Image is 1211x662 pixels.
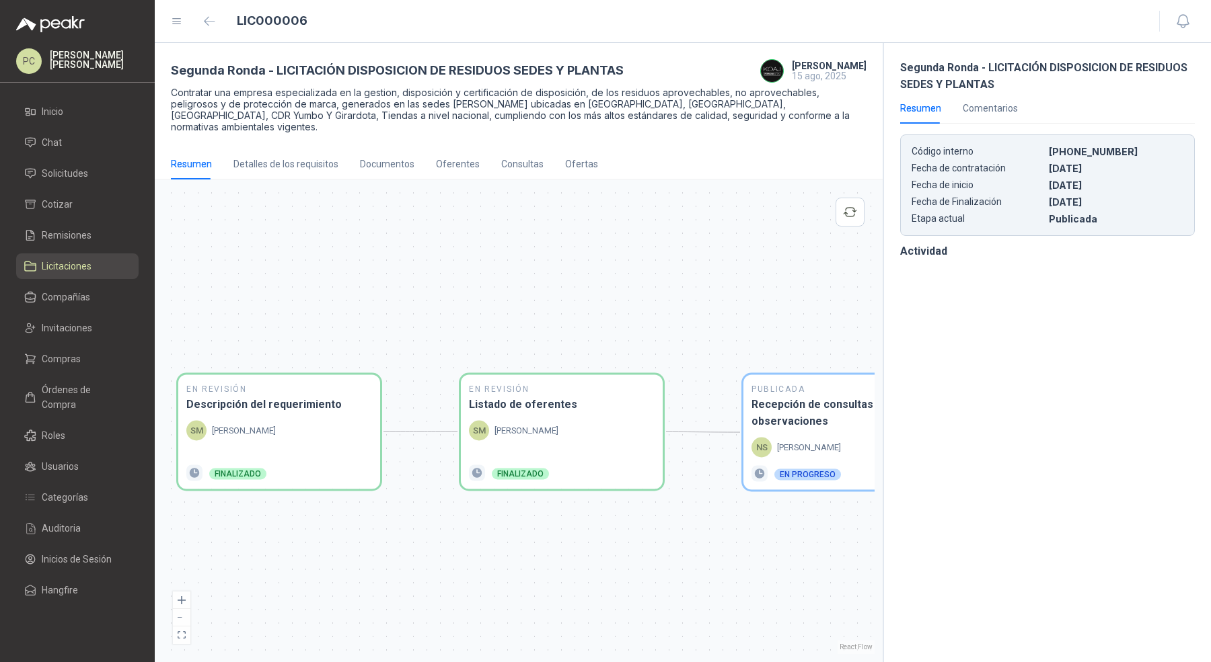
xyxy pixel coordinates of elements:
[42,490,88,505] span: Categorías
[190,423,203,437] p: SM
[777,440,841,454] p: [PERSON_NAME]
[42,166,88,181] span: Solicitudes
[178,375,380,489] div: En RevisiónDescripción del requerimientoSM[PERSON_NAME]Finalizado
[494,423,558,437] p: [PERSON_NAME]
[42,428,65,443] span: Roles
[792,71,867,81] p: 15 ago, 2025
[900,243,1195,259] h3: Actividad
[756,440,768,454] p: NS
[42,259,91,274] span: Licitaciones
[912,146,1046,157] p: Código interno
[237,11,307,30] h1: LIC000006
[16,99,139,124] a: Inicio
[360,157,414,171] div: Documentos
[16,454,139,479] a: Usuarios
[1049,146,1183,157] p: [PHONE_NUMBER]
[16,284,139,310] a: Compañías
[173,591,190,609] button: zoom in
[912,179,1046,191] p: Fecha de inicio
[42,290,90,304] span: Compañías
[16,423,139,448] a: Roles
[42,135,62,150] span: Chat
[171,157,212,171] div: Resumen
[840,643,873,651] a: React Flow attribution
[50,50,139,69] p: [PERSON_NAME] [PERSON_NAME]
[42,459,79,474] span: Usuarios
[1049,179,1183,191] p: [DATE]
[469,383,655,396] h2: En Revisión
[42,552,112,567] span: Inicios de Sesión
[16,253,139,279] a: Licitaciones
[743,375,945,490] div: PublicadaRecepción de consultas y observacionesNS[PERSON_NAME]En progreso
[16,515,139,541] a: Auditoria
[16,577,139,603] a: Hangfire
[16,485,139,510] a: Categorías
[1049,213,1183,224] p: Publicada
[963,101,1018,116] div: Comentarios
[16,48,42,74] div: PC
[912,213,1046,224] p: Etapa actual
[16,130,139,155] a: Chat
[212,423,276,437] p: [PERSON_NAME]
[16,315,139,341] a: Invitaciones
[565,157,598,171] div: Ofertas
[1049,163,1183,174] p: [DATE]
[42,521,81,536] span: Auditoria
[42,382,126,412] span: Órdenes de Compra
[461,375,663,489] div: En RevisiónListado de oferentesSM[PERSON_NAME]Finalizado
[171,61,624,80] h3: Segunda Ronda - LICITACIÓN DISPOSICION DE RESIDUOS SEDES Y PLANTAS
[173,591,190,644] div: React Flow controls
[751,395,937,429] h3: Recepción de consultas y observaciones
[186,383,372,396] h2: En Revisión
[792,61,867,71] h4: [PERSON_NAME]
[16,192,139,217] a: Cotizar
[42,321,92,335] span: Invitaciones
[16,16,85,32] img: Logo peakr
[666,432,740,433] g: Edge from f88d28b7-06a1-4af7-bcd4-b33a00ec9c0a to c525b243-88e7-409d-a6ae-b33a00ec9c0a
[209,468,266,480] div: Finalizado
[761,60,783,82] img: Company Logo
[42,228,91,243] span: Remisiones
[42,197,73,212] span: Cotizar
[436,157,480,171] div: Oferentes
[42,583,78,597] span: Hangfire
[1049,196,1183,208] p: [DATE]
[186,395,372,412] h3: Descripción del requerimiento
[42,351,81,366] span: Compras
[900,59,1195,93] h3: Segunda Ronda - LICITACIÓN DISPOSICION DE RESIDUOS SEDES Y PLANTAS
[473,423,486,437] p: SM
[912,196,1046,208] p: Fecha de Finalización
[501,157,544,171] div: Consultas
[171,87,867,132] p: Contratar una empresa especializada en la gestion, disposición y certificación de disposición, de...
[16,161,139,186] a: Solicitudes
[16,222,139,248] a: Remisiones
[16,346,139,372] a: Compras
[912,163,1046,174] p: Fecha de contratación
[469,395,655,412] h3: Listado de oferentes
[751,383,937,396] h2: Publicada
[42,104,63,119] span: Inicio
[233,157,338,171] div: Detalles de los requisitos
[900,101,941,116] div: Resumen
[173,626,190,644] button: fit view
[16,377,139,417] a: Órdenes de Compra
[16,546,139,572] a: Inicios de Sesión
[774,469,841,481] div: En progreso
[173,609,190,626] button: zoom out
[492,468,549,480] div: Finalizado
